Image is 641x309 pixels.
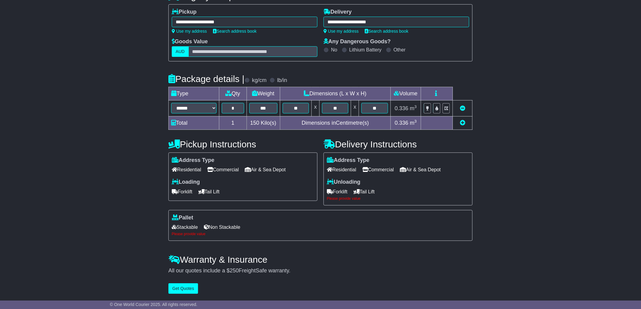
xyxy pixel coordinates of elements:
[172,222,198,232] span: Stackable
[327,157,370,164] label: Address Type
[324,139,473,149] h4: Delivery Instructions
[400,165,441,174] span: Air & Sea Depot
[172,46,189,57] label: AUD
[312,100,320,116] td: x
[354,187,375,196] span: Tail Lift
[172,232,469,236] div: Please provide value
[172,29,207,34] a: Use my address
[172,38,208,45] label: Goods Value
[213,29,257,34] a: Search address book
[110,302,198,307] span: © One World Courier 2025. All rights reserved.
[247,116,280,130] td: Kilo(s)
[230,268,239,274] span: 250
[247,87,280,100] td: Weight
[250,120,259,126] span: 150
[410,120,417,126] span: m
[168,283,198,294] button: Get Quotes
[172,9,197,15] label: Pickup
[349,47,382,53] label: Lithium Battery
[168,255,473,265] h4: Warranty & Insurance
[169,87,219,100] td: Type
[324,38,391,45] label: Any Dangerous Goods?
[327,187,347,196] span: Forklift
[172,157,214,164] label: Address Type
[327,165,356,174] span: Residential
[172,165,201,174] span: Residential
[280,87,390,100] td: Dimensions (L x W x H)
[327,196,469,201] div: Please provide value
[169,116,219,130] td: Total
[198,187,220,196] span: Tail Lift
[395,120,408,126] span: 0.336
[172,179,200,186] label: Loading
[390,87,421,100] td: Volume
[204,222,240,232] span: Non Stackable
[362,165,394,174] span: Commercial
[168,268,473,274] div: All our quotes include a $ FreightSafe warranty.
[324,29,359,34] a: Use my address
[277,77,287,84] label: lb/in
[410,105,417,111] span: m
[414,104,417,109] sup: 3
[324,9,352,15] label: Delivery
[460,105,465,111] a: Remove this item
[252,77,267,84] label: kg/cm
[395,105,408,111] span: 0.336
[219,87,247,100] td: Qty
[331,47,337,53] label: No
[327,179,360,186] label: Unloading
[351,100,359,116] td: x
[172,187,192,196] span: Forklift
[414,119,417,123] sup: 3
[245,165,286,174] span: Air & Sea Depot
[207,165,239,174] span: Commercial
[280,116,390,130] td: Dimensions in Centimetre(s)
[365,29,408,34] a: Search address book
[172,215,193,221] label: Pallet
[219,116,247,130] td: 1
[168,139,317,149] h4: Pickup Instructions
[460,120,465,126] a: Add new item
[168,74,244,84] h4: Package details |
[394,47,406,53] label: Other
